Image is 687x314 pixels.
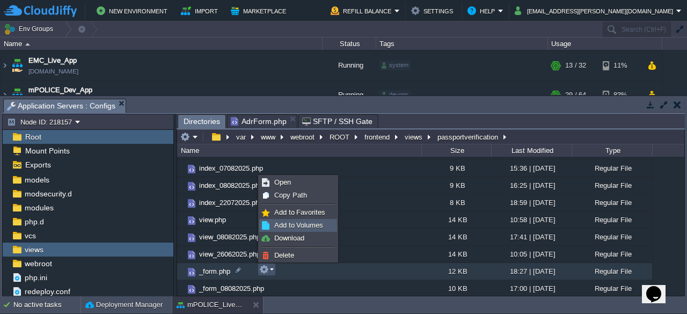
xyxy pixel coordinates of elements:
[572,263,652,280] div: Regular File
[323,81,376,109] div: Running
[186,232,198,244] img: AMDAwAAAACH5BAEAAAAALAAAAAABAAEAAAICRAEAOw==
[259,132,278,142] button: www
[260,177,337,188] a: Open
[421,263,491,280] div: 12 KB
[328,132,352,142] button: ROOT
[23,132,43,142] a: Root
[274,178,291,186] span: Open
[274,221,323,229] span: Add to Volumes
[491,263,572,280] div: 18:27 | [DATE]
[421,160,491,177] div: 9 KB
[260,220,337,231] a: Add to Volumes
[186,180,198,192] img: AMDAwAAAACH5BAEAAAAALAAAAAABAAEAAAICRAEAOw==
[289,132,317,142] button: webroot
[23,287,72,296] a: redeploy.conf
[377,38,547,50] div: Tags
[177,229,186,245] img: AMDAwAAAACH5BAEAAAAALAAAAAABAAEAAAICRAEAOw==
[421,246,491,262] div: 14 KB
[411,4,456,17] button: Settings
[198,198,265,207] span: index_22072025.php
[23,160,53,170] span: Exports
[231,115,287,128] span: AdrForm.php
[436,132,501,142] button: passportverification
[323,51,376,80] div: Running
[23,245,45,254] a: views
[492,144,572,157] div: Last Modified
[25,43,30,46] img: AMDAwAAAACH5BAEAAAAALAAAAAABAAEAAAICRAEAOw==
[227,114,297,128] li: /var/www/webroot/ROOT/frontend/models/AdrForm.php
[491,246,572,262] div: 10:05 | [DATE]
[403,132,425,142] button: views
[274,191,307,199] span: Copy Path
[260,250,337,261] a: Delete
[491,177,572,194] div: 16:25 | [DATE]
[198,284,266,293] a: _form_08082025.php
[603,51,638,80] div: 11%
[572,229,652,245] div: Regular File
[23,203,55,213] a: modules
[177,246,186,262] img: AMDAwAAAACH5BAEAAAAALAAAAAABAAEAAAICRAEAOw==
[603,81,638,109] div: 83%
[7,117,75,127] button: Node ID: 218157
[23,259,54,268] a: webroot
[198,181,265,190] a: index_08082025.php
[28,66,78,77] a: [DOMAIN_NAME]
[97,4,171,17] button: New Environment
[198,215,228,224] a: view.php
[565,81,586,109] div: 29 / 64
[260,207,337,218] a: Add to Favorites
[23,231,38,240] a: vcs
[274,208,325,216] span: Add to Favorites
[178,144,421,157] div: Name
[1,81,9,109] img: AMDAwAAAACH5BAEAAAAALAAAAAABAAEAAAICRAEAOw==
[323,38,376,50] div: Status
[572,177,652,194] div: Regular File
[4,21,57,36] button: Env Groups
[422,144,491,157] div: Size
[7,99,115,113] span: Application Servers : Configs
[274,234,304,242] span: Download
[186,215,198,227] img: AMDAwAAAACH5BAEAAAAALAAAAAABAAEAAAICRAEAOw==
[198,267,232,276] a: _form.php
[231,4,289,17] button: Marketplace
[302,115,372,128] span: SFTP / SSH Gate
[515,4,676,17] button: [EMAIL_ADDRESS][PERSON_NAME][DOMAIN_NAME]
[549,38,662,50] div: Usage
[491,194,572,211] div: 18:59 | [DATE]
[198,250,262,259] a: view_26062025.php
[177,280,186,297] img: AMDAwAAAACH5BAEAAAAALAAAAAABAAEAAAICRAEAOw==
[572,194,652,211] div: Regular File
[23,217,46,227] a: php.d
[198,232,262,242] a: view_08082025.php
[572,280,652,297] div: Regular File
[4,4,77,18] img: CloudJiffy
[274,251,294,259] span: Delete
[177,211,186,228] img: AMDAwAAAACH5BAEAAAAALAAAAAABAAEAAAICRAEAOw==
[28,55,77,66] a: EMC_Live_App
[379,61,411,70] div: system
[23,189,74,199] a: modsecurity.d
[186,249,198,261] img: AMDAwAAAACH5BAEAAAAALAAAAAABAAEAAAICRAEAOw==
[572,160,652,177] div: Regular File
[363,132,392,142] button: frontend
[572,246,652,262] div: Regular File
[177,300,244,310] button: mPOLICE_Live_App
[198,164,265,173] a: index_07082025.php
[28,85,92,96] span: mPOLICE_Dev_App
[10,51,25,80] img: AMDAwAAAACH5BAEAAAAALAAAAAABAAEAAAICRAEAOw==
[491,280,572,297] div: 17:00 | [DATE]
[23,273,49,282] a: php.ini
[23,146,71,156] a: Mount Points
